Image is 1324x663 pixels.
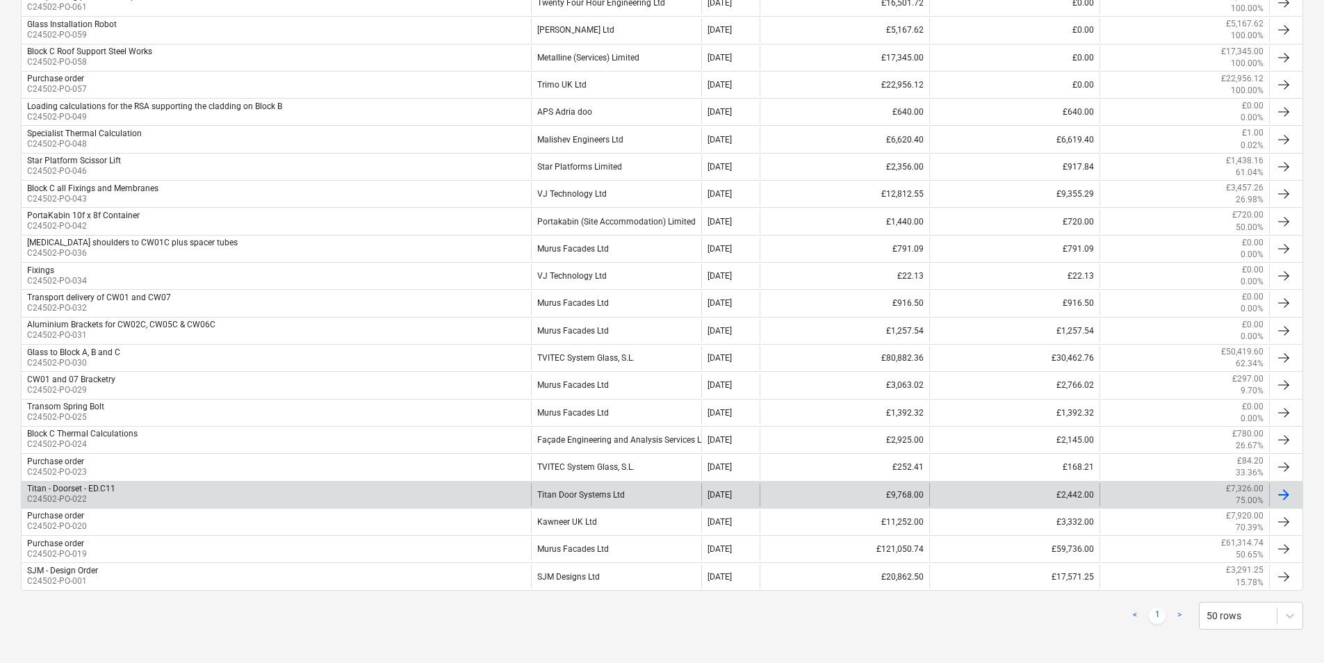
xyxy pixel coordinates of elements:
div: [DATE] [708,271,732,281]
div: [DATE] [708,490,732,500]
p: £0.00 [1242,264,1264,276]
div: [DATE] [708,435,732,445]
div: [DATE] [708,544,732,554]
div: £791.09 [929,237,1099,261]
div: Murus Facades Ltd [531,291,701,315]
div: Block C Thermal Calculations [27,429,138,439]
div: £917.84 [929,155,1099,179]
p: £1,438.16 [1226,155,1264,167]
p: £84.20 [1237,455,1264,467]
div: £30,462.76 [929,346,1099,370]
div: Murus Facades Ltd [531,373,701,397]
div: Murus Facades Ltd [531,537,701,561]
div: £0.00 [929,73,1099,97]
div: £22,956.12 [760,73,929,97]
a: Previous page [1127,607,1143,624]
div: Portakabin (Site Accommodation) Limited [531,209,701,233]
p: C24502-PO-061 [27,1,206,13]
div: Specialist Thermal Calculation [27,129,142,138]
div: Purchase order [27,511,84,521]
div: Glass to Block A, B and C [27,347,120,357]
div: Kawneer UK Ltd [531,510,701,534]
div: £2,925.00 [760,428,929,452]
div: SJM Designs Ltd [531,564,701,588]
div: £59,736.00 [929,537,1099,561]
div: £9,355.29 [929,182,1099,206]
p: C24502-PO-025 [27,411,104,423]
div: [DATE] [708,462,732,472]
div: £1,257.54 [760,319,929,343]
p: £720.00 [1232,209,1264,221]
div: [MEDICAL_DATA] shoulders to CW01C plus spacer tubes [27,238,238,247]
p: 26.98% [1236,194,1264,206]
div: Purchase order [27,539,84,548]
div: £720.00 [929,209,1099,233]
p: C24502-PO-059 [27,29,117,41]
div: [DATE] [708,353,732,363]
div: Murus Facades Ltd [531,319,701,343]
div: £17,571.25 [929,564,1099,588]
div: [DATE] [708,217,732,227]
div: £3,063.02 [760,373,929,397]
p: £7,326.00 [1226,483,1264,495]
div: Loading calculations for the RSA supporting the cladding on Block B [27,101,282,111]
div: [DATE] [708,80,732,90]
div: £2,442.00 [929,483,1099,507]
div: Purchase order [27,457,84,466]
p: C24502-PO-031 [27,329,215,341]
div: Glass Installation Robot [27,19,117,29]
p: 100.00% [1231,85,1264,97]
div: £916.50 [760,291,929,315]
div: £80,882.36 [760,346,929,370]
p: C24502-PO-048 [27,138,142,150]
p: 50.65% [1236,549,1264,561]
p: 75.00% [1236,495,1264,507]
p: 9.70% [1241,385,1264,397]
div: [PERSON_NAME] Ltd [531,18,701,42]
p: C24502-PO-042 [27,220,140,232]
div: [DATE] [708,135,732,145]
div: £916.50 [929,291,1099,315]
div: £20,862.50 [760,564,929,588]
p: C24502-PO-049 [27,111,282,123]
div: £168.21 [929,455,1099,479]
p: 100.00% [1231,30,1264,42]
div: VJ Technology Ltd [531,182,701,206]
div: £1,392.32 [929,401,1099,425]
div: £22.13 [760,264,929,288]
div: £1,440.00 [760,209,929,233]
p: £61,314.74 [1221,537,1264,549]
div: £11,252.00 [760,510,929,534]
div: [DATE] [708,517,732,527]
p: C24502-PO-024 [27,439,138,450]
div: [DATE] [708,380,732,390]
div: £640.00 [760,100,929,124]
p: £780.00 [1232,428,1264,440]
p: £50,419.60 [1221,346,1264,358]
p: 33.36% [1236,467,1264,479]
p: C24502-PO-058 [27,56,152,68]
div: Trimo UK Ltd [531,73,701,97]
div: VJ Technology Ltd [531,264,701,288]
div: [DATE] [708,107,732,117]
p: £0.00 [1242,319,1264,331]
p: C24502-PO-023 [27,466,87,478]
p: £297.00 [1232,373,1264,385]
div: Metalline (Services) Limited [531,46,701,69]
div: £6,619.40 [929,127,1099,151]
p: £0.00 [1242,401,1264,413]
p: C24502-PO-036 [27,247,238,259]
div: Fixings [27,265,54,275]
div: APS Adria doo [531,100,701,124]
div: £640.00 [929,100,1099,124]
p: C24502-PO-057 [27,83,87,95]
div: £6,620.40 [760,127,929,151]
div: PortaKabin 10f x 8f Container [27,211,140,220]
div: [DATE] [708,189,732,199]
p: 50.00% [1236,222,1264,234]
iframe: Chat Widget [1254,596,1324,663]
div: £121,050.74 [760,537,929,561]
div: £0.00 [929,18,1099,42]
p: £22,956.12 [1221,73,1264,85]
p: £3,457.26 [1226,182,1264,194]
